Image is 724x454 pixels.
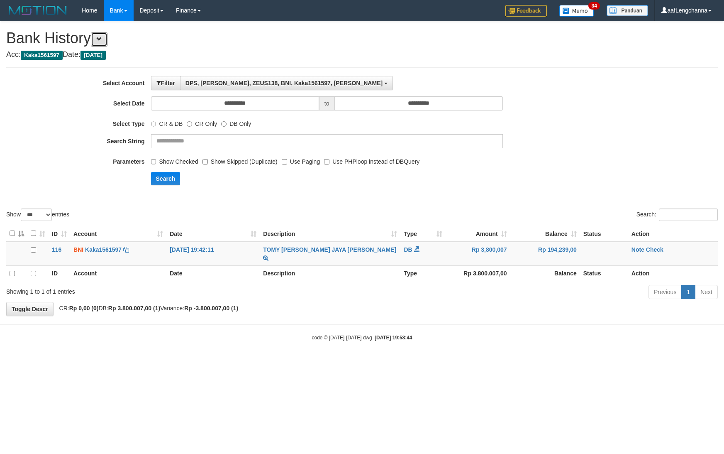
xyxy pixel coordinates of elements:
span: 116 [52,246,61,253]
th: Status [580,265,628,281]
strong: Rp 0,00 (0) [69,305,99,312]
button: Search [151,172,180,185]
th: Status [580,226,628,242]
th: Description: activate to sort column ascending [260,226,400,242]
th: Date: activate to sort column ascending [166,226,260,242]
div: Showing 1 to 1 of 1 entries [6,284,295,296]
img: MOTION_logo.png [6,4,69,17]
small: code © [DATE]-[DATE] dwg | [312,335,412,341]
button: DPS, [PERSON_NAME], ZEUS138, BNI, Kaka1561597, [PERSON_NAME] [180,76,393,90]
th: Rp 3.800.007,00 [446,265,510,281]
a: Next [695,285,718,299]
a: TOMY [PERSON_NAME] JAYA [PERSON_NAME] [263,246,396,253]
label: Use PHPloop instead of DBQuery [324,155,419,166]
th: Date [166,265,260,281]
td: Rp 194,239,00 [510,242,580,266]
span: BNI [73,246,83,253]
span: [DATE] [80,51,106,60]
th: Account [70,265,166,281]
input: Use PHPloop instead of DBQuery [324,159,329,164]
a: Previous [648,285,682,299]
input: Search: [659,209,718,221]
th: ID [49,265,70,281]
label: Show Skipped (Duplicate) [202,155,278,166]
input: CR & DB [151,121,156,127]
th: Description [260,265,400,281]
th: Balance: activate to sort column ascending [510,226,580,242]
label: Show Checked [151,155,198,166]
img: Button%20Memo.svg [559,5,594,17]
th: Type [400,265,445,281]
select: Showentries [21,209,52,221]
label: Use Paging [282,155,320,166]
th: Action [628,265,718,281]
label: DB Only [221,117,251,128]
strong: Rp 3.800.007,00 (1) [108,305,160,312]
input: DB Only [221,121,227,127]
input: Show Checked [151,159,156,164]
a: Copy Kaka1561597 to clipboard [123,246,129,253]
a: Check [646,246,663,253]
label: Show entries [6,209,69,221]
input: Show Skipped (Duplicate) [202,159,208,164]
th: : activate to sort column descending [6,226,27,242]
strong: Rp -3.800.007,00 (1) [184,305,238,312]
th: Action [628,226,718,242]
a: 1 [681,285,695,299]
img: Feedback.jpg [505,5,547,17]
th: Amount: activate to sort column ascending [446,226,510,242]
input: CR Only [187,121,192,127]
span: to [319,96,335,110]
button: Filter [151,76,180,90]
a: Note [631,246,644,253]
th: Type: activate to sort column ascending [400,226,445,242]
th: Account: activate to sort column ascending [70,226,166,242]
h1: Bank History [6,30,718,47]
th: : activate to sort column ascending [27,226,49,242]
a: Kaka1561597 [85,246,122,253]
span: 34 [588,2,600,10]
label: CR Only [187,117,217,128]
a: Toggle Descr [6,302,54,316]
td: Rp 3,800,007 [446,242,510,266]
h4: Acc: Date: [6,51,718,59]
label: CR & DB [151,117,183,128]
th: ID: activate to sort column ascending [49,226,70,242]
span: Kaka1561597 [21,51,63,60]
span: DPS, [PERSON_NAME], ZEUS138, BNI, Kaka1561597, [PERSON_NAME] [185,80,383,86]
strong: [DATE] 19:58:44 [375,335,412,341]
input: Use Paging [282,159,287,164]
span: DB [404,246,412,253]
td: [DATE] 19:42:11 [166,242,260,266]
th: Balance [510,265,580,281]
img: panduan.png [607,5,648,16]
span: CR: DB: Variance: [55,305,239,312]
label: Search: [636,209,718,221]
